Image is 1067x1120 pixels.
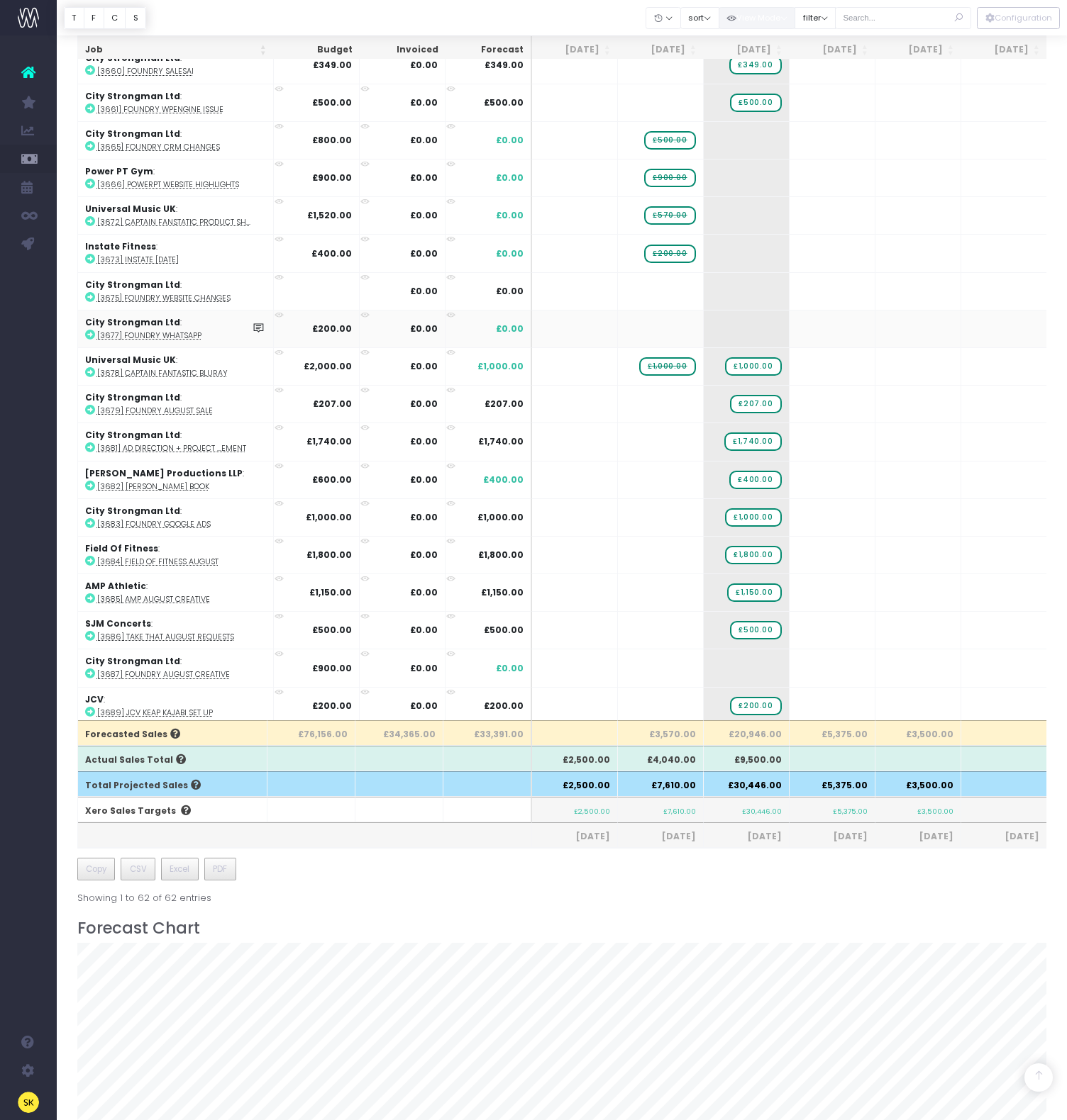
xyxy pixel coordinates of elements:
strong: £0.00 [410,247,438,259]
abbr: [3681] Ad Direction + Project management [97,443,246,454]
th: £3,500.00 [875,720,961,746]
th: £2,500.00 [532,746,618,771]
span: Xero Sales Targets [85,805,176,817]
th: Sep 25: activate to sort column ascending [790,36,875,64]
span: £0.00 [496,209,524,222]
span: £0.00 [496,323,524,335]
strong: £0.00 [410,209,438,221]
th: £9,500.00 [704,746,790,771]
strong: £200.00 [312,700,352,712]
strong: City Strongman Ltd [85,90,180,102]
strong: [PERSON_NAME] Productions LLP [85,467,243,479]
abbr: [3685] AMP August Creative [97,594,210,605]
th: Forecast [446,36,532,64]
td: : [78,461,274,498]
span: £1,000.00 [477,360,524,373]
strong: £2,000.00 [304,360,352,372]
td: : [78,45,274,83]
td: : [78,649,274,686]
th: £7,610.00 [618,771,704,797]
span: £500.00 [484,624,524,637]
strong: JCV [85,693,104,705]
strong: £1,000.00 [306,511,352,523]
td: : [78,121,274,159]
td: : [78,687,274,724]
strong: Universal Music UK [85,203,176,215]
abbr: [3687] Foundry August Creative [97,669,230,680]
strong: £0.00 [410,96,438,108]
td: : [78,272,274,310]
span: £1,800.00 [478,549,524,561]
span: £349.00 [485,59,524,72]
abbr: [3675] Foundry Website Changes [97,293,231,303]
strong: £1,520.00 [307,209,352,221]
button: C [104,7,126,29]
strong: £0.00 [410,172,438,184]
span: wayahead Sales Forecast Item [730,697,781,715]
abbr: [3679] Foundry August Sale [97,405,213,416]
input: Search... [835,7,971,29]
td: : [78,196,274,234]
strong: £0.00 [410,398,438,410]
span: wayahead Sales Forecast Item [725,357,781,376]
th: £3,500.00 [875,771,961,797]
h3: Forecast Chart [77,919,1047,938]
td: : [78,573,274,611]
td: : [78,159,274,196]
small: £7,610.00 [663,805,696,816]
th: £34,365.00 [355,720,443,746]
th: Jul 25: activate to sort column ascending [618,36,704,64]
span: wayahead Sales Forecast Item [730,395,781,413]
span: wayahead Sales Forecast Item [730,621,781,639]
strong: £0.00 [410,700,438,712]
strong: £0.00 [410,360,438,372]
strong: £0.00 [410,511,438,523]
strong: City Strongman Ltd [85,391,180,403]
span: wayahead Sales Forecast Item [644,245,695,263]
span: wayahead Sales Forecast Item [725,508,781,527]
button: PDF [204,858,236,880]
th: Jun 25: activate to sort column ascending [532,36,618,64]
th: Budget [274,36,360,64]
span: £0.00 [496,172,524,184]
span: £207.00 [485,398,524,410]
abbr: [3683] Foundry Google Ads [97,519,211,530]
span: [DATE] [625,830,696,843]
strong: £0.00 [410,323,438,335]
th: £20,946.00 [704,720,790,746]
td: : [78,84,274,121]
strong: £0.00 [410,59,438,71]
th: Oct 25: activate to sort column ascending [875,36,961,64]
th: Nov 25: activate to sort column ascending [961,36,1047,64]
button: Excel [161,858,199,880]
div: Vertical button group [64,7,146,29]
th: Invoiced [360,36,446,64]
strong: SJM Concerts [85,617,151,629]
th: £30,446.00 [704,771,790,797]
abbr: [3665] Foundry CRM Changes [97,142,220,152]
td: : [78,422,274,460]
button: sort [680,7,719,29]
strong: £0.00 [410,435,438,447]
strong: Power PT Gym [85,165,153,177]
strong: City Strongman Ltd [85,316,180,328]
button: T [64,7,84,29]
strong: £1,150.00 [309,586,352,598]
abbr: [3672] Captain Fanstatic Product Shots [97,217,250,228]
th: Aug 25: activate to sort column ascending [704,36,790,64]
span: £0.00 [496,662,524,675]
strong: £0.00 [410,285,438,297]
strong: £200.00 [312,323,352,335]
abbr: [3661] Foundry WPEngine Issue [97,104,223,115]
th: £3,570.00 [618,720,704,746]
strong: £1,740.00 [306,435,352,447]
span: £400.00 [483,474,524,486]
th: Job: activate to sort column ascending [78,36,274,64]
span: wayahead Sales Forecast Item [644,206,695,225]
span: wayahead Sales Forecast Item [727,583,781,602]
strong: £0.00 [410,134,438,146]
strong: £600.00 [312,474,352,486]
strong: £800.00 [312,134,352,146]
strong: £0.00 [410,474,438,486]
span: [DATE] [539,830,610,843]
